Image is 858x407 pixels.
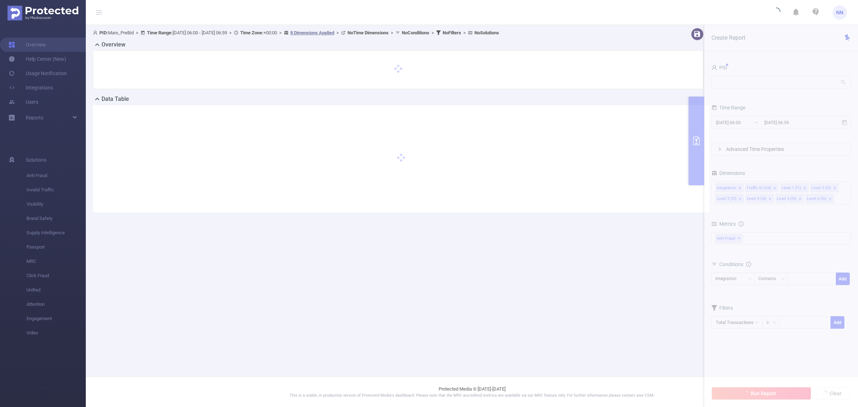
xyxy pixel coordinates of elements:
[290,30,334,35] u: 8 Dimensions Applied
[347,30,389,35] b: No Time Dimensions
[26,326,86,340] span: Video
[104,393,840,399] p: This is a stable, in production version of Protected Media's dashboard. Please note that the MRC ...
[8,6,78,20] img: Protected Media
[26,297,86,312] span: Attention
[9,95,38,109] a: Users
[836,5,843,20] span: NN
[26,240,86,254] span: Passport
[9,66,67,80] a: Usage Notification
[26,115,43,121] span: Reports
[26,197,86,211] span: Visibility
[134,30,140,35] span: >
[334,30,341,35] span: >
[443,30,461,35] b: No Filters
[26,211,86,226] span: Brand Safety
[402,30,429,35] b: No Conditions
[26,111,43,125] a: Reports
[227,30,234,35] span: >
[26,312,86,326] span: Engagement
[26,153,46,167] span: Solutions
[429,30,436,35] span: >
[102,95,129,103] h2: Data Table
[93,30,99,35] i: icon: user
[461,30,468,35] span: >
[26,168,86,183] span: Anti-Fraud
[93,30,499,35] span: Mars_PreBid [DATE] 06:00 - [DATE] 06:59 +00:00
[474,30,499,35] b: No Solutions
[26,226,86,240] span: Supply Intelligence
[26,254,86,269] span: MRC
[102,40,125,49] h2: Overview
[26,269,86,283] span: Click Fraud
[26,183,86,197] span: Invalid Traffic
[147,30,173,35] b: Time Range:
[9,38,46,52] a: Overview
[772,8,780,18] i: icon: loading
[240,30,263,35] b: Time Zone:
[9,52,66,66] a: Help Center (New)
[277,30,284,35] span: >
[9,80,53,95] a: Integrations
[99,30,108,35] b: PID:
[26,283,86,297] span: Unified
[86,377,858,407] footer: Protected Media © [DATE]-[DATE]
[389,30,395,35] span: >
